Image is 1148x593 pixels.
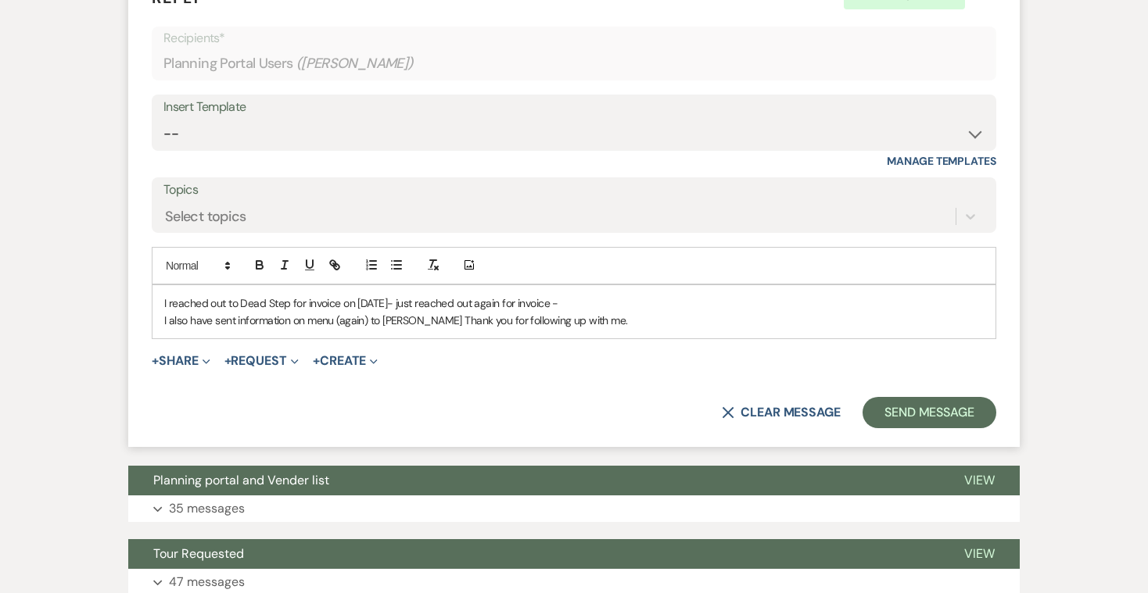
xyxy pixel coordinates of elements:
button: View [939,466,1020,495]
button: Share [152,355,210,367]
span: ( [PERSON_NAME] ) [296,53,414,74]
p: 35 messages [169,498,245,519]
p: I reached out to Dead Step for invoice on [DATE]- just reached out again for invoice - [164,295,984,312]
label: Topics [163,179,985,202]
span: View [964,472,995,488]
div: Planning Portal Users [163,48,985,79]
button: 35 messages [128,495,1020,522]
span: View [964,545,995,562]
a: Manage Templates [887,154,996,168]
span: + [224,355,231,367]
button: Clear message [722,406,841,419]
button: Request [224,355,299,367]
button: View [939,539,1020,569]
p: Recipients* [163,28,985,48]
span: Tour Requested [153,545,244,562]
p: I also have sent information on menu (again) to [PERSON_NAME] Thank you for following up with me. [164,312,984,329]
span: + [152,355,159,367]
div: Select topics [165,205,246,227]
button: Planning portal and Vender list [128,466,939,495]
span: Planning portal and Vender list [153,472,329,488]
span: + [313,355,320,367]
div: Insert Template [163,96,985,119]
button: Send Message [863,397,996,428]
button: Tour Requested [128,539,939,569]
p: 47 messages [169,572,245,592]
button: Create [313,355,378,367]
